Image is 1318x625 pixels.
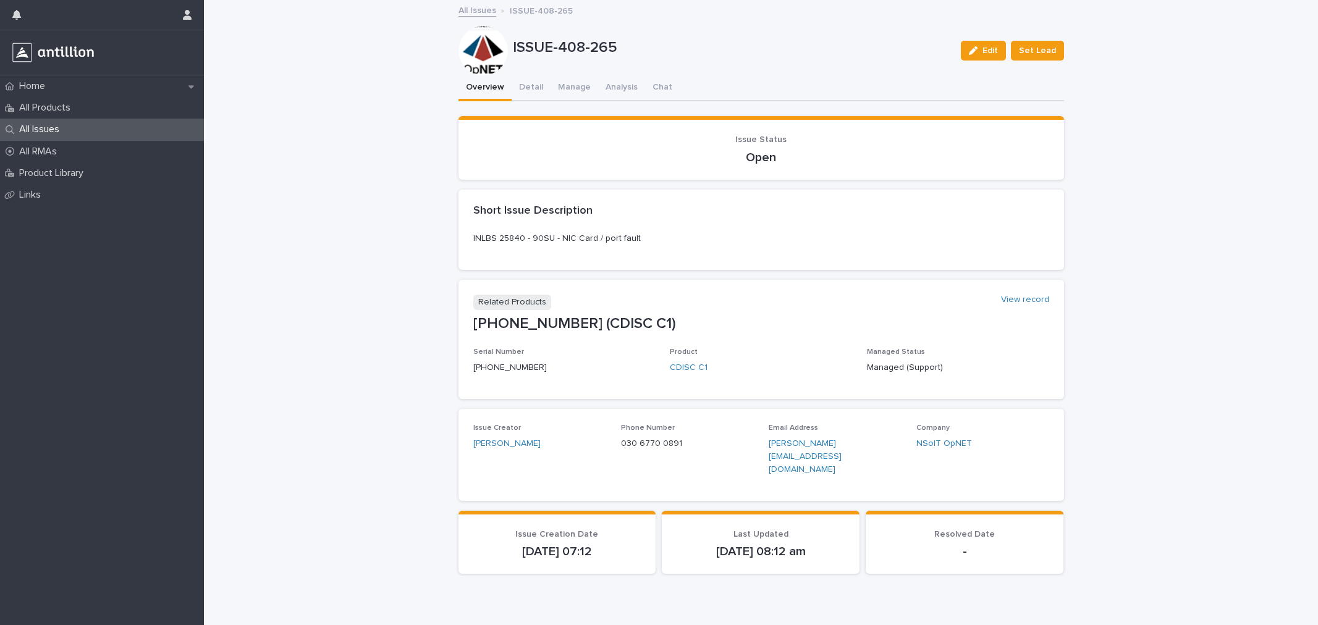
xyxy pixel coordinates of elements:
[473,315,1049,333] p: [PHONE_NUMBER] (CDISC C1)
[14,146,67,157] p: All RMAs
[1019,44,1056,57] span: Set Lead
[512,75,551,101] button: Detail
[867,361,1049,374] p: Managed (Support)
[14,102,80,114] p: All Products
[733,530,788,539] span: Last Updated
[473,437,541,450] a: [PERSON_NAME]
[515,530,598,539] span: Issue Creation Date
[769,424,818,432] span: Email Address
[621,437,754,450] p: 030 6770 0891
[473,295,551,310] p: Related Products
[513,39,951,57] p: ISSUE-408-265
[473,361,656,374] p: [PHONE_NUMBER]
[735,135,787,144] span: Issue Status
[10,40,96,65] img: r3a3Z93SSpeN6cOOTyqw
[867,348,925,356] span: Managed Status
[677,544,845,559] p: [DATE] 08:12 am
[14,189,51,201] p: Links
[961,41,1006,61] button: Edit
[982,46,998,55] span: Edit
[1001,295,1049,305] a: View record
[14,124,69,135] p: All Issues
[916,437,972,450] a: NSoIT OpNET
[473,150,1049,165] p: Open
[458,75,512,101] button: Overview
[473,544,641,559] p: [DATE] 07:12
[934,530,995,539] span: Resolved Date
[621,424,675,432] span: Phone Number
[881,544,1049,559] p: -
[551,75,598,101] button: Manage
[473,204,593,218] h2: Short Issue Description
[473,424,521,432] span: Issue Creator
[510,3,573,17] p: ISSUE-408-265
[670,361,708,374] a: CDISC C1
[458,2,496,17] a: All Issues
[670,348,698,356] span: Product
[769,439,842,474] a: [PERSON_NAME][EMAIL_ADDRESS][DOMAIN_NAME]
[598,75,645,101] button: Analysis
[1011,41,1064,61] button: Set Lead
[473,232,1049,245] p: INLBS 25840 - 90SU - NIC Card / port fault
[916,424,950,432] span: Company
[14,80,55,92] p: Home
[473,348,524,356] span: Serial Number
[14,167,93,179] p: Product Library
[645,75,680,101] button: Chat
